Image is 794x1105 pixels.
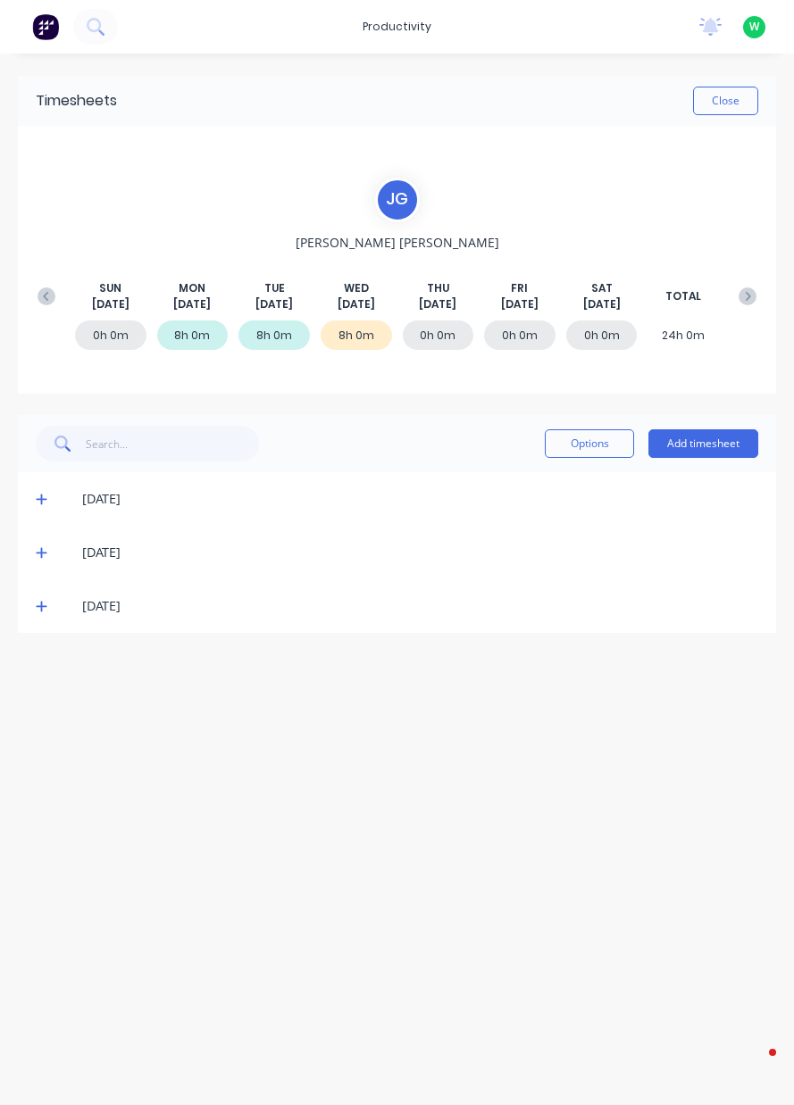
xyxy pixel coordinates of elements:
button: Close [693,87,758,115]
span: TOTAL [665,288,701,304]
span: [PERSON_NAME] [PERSON_NAME] [296,233,499,252]
span: [DATE] [173,296,211,312]
div: 8h 0m [157,320,229,350]
span: [DATE] [255,296,293,312]
div: 0h 0m [403,320,474,350]
iframe: Intercom live chat [733,1044,776,1087]
span: [DATE] [583,296,621,312]
span: FRI [511,280,528,296]
span: [DATE] [92,296,130,312]
span: THU [427,280,449,296]
div: 8h 0m [238,320,310,350]
span: SAT [591,280,613,296]
div: J G [375,178,420,222]
button: Options [545,429,634,458]
button: Add timesheet [648,429,758,458]
span: [DATE] [338,296,375,312]
input: Search... [86,426,260,461]
div: Timesheets [36,90,117,112]
div: [DATE] [82,543,758,562]
div: 0h 0m [75,320,146,350]
span: TUE [264,280,285,296]
img: Factory [32,13,59,40]
div: productivity [354,13,440,40]
div: 0h 0m [566,320,638,350]
div: 0h 0m [484,320,556,350]
span: [DATE] [419,296,456,312]
span: W [749,19,759,35]
span: [DATE] [501,296,539,312]
div: 8h 0m [321,320,392,350]
div: [DATE] [82,489,758,509]
div: 24h 0m [648,320,719,350]
div: [DATE] [82,596,758,616]
span: WED [344,280,369,296]
span: SUN [99,280,121,296]
span: MON [179,280,205,296]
